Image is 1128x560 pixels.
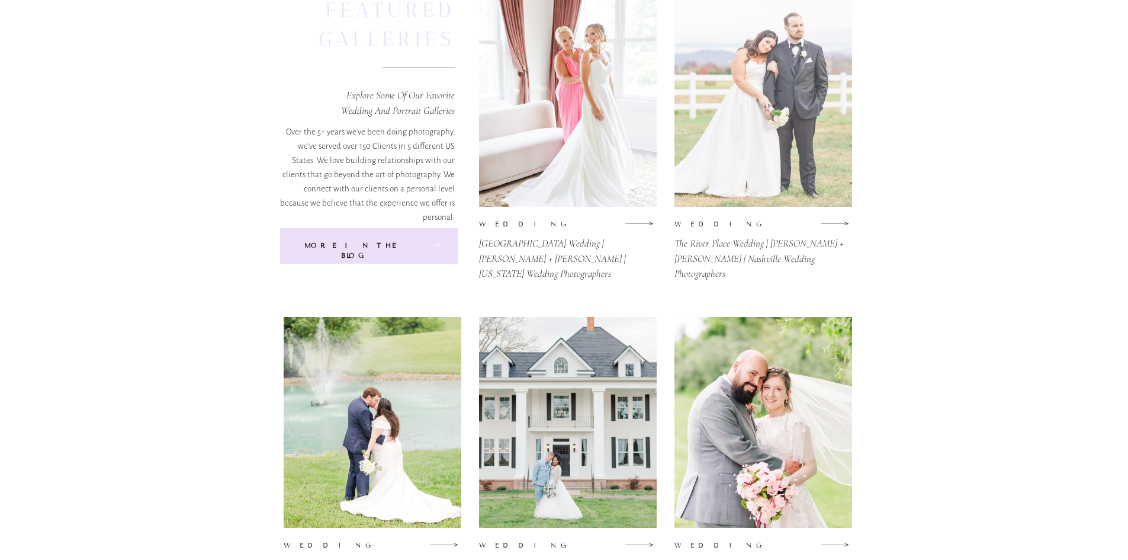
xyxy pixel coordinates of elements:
[304,241,400,260] b: more in the BlOG
[674,540,721,549] p: WEDDING
[479,236,652,265] a: [GEOGRAPHIC_DATA] Wedding | [PERSON_NAME] + [PERSON_NAME] | [US_STATE] Wedding Photographers
[322,88,455,117] p: Explore some of Our favorite wedding and portrait galleries
[277,125,455,211] p: Over the 5+ years we've been doing photography, we've served over 150 Clients in 5 different US S...
[284,540,329,549] p: WEDDING
[674,236,847,265] a: The River Place Wedding | [PERSON_NAME] + [PERSON_NAME] | Nashville Wedding Photographers
[479,219,524,228] p: wedding
[298,241,407,252] a: more in the BlOG
[479,540,525,549] p: WEDDING
[674,219,721,228] p: wedding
